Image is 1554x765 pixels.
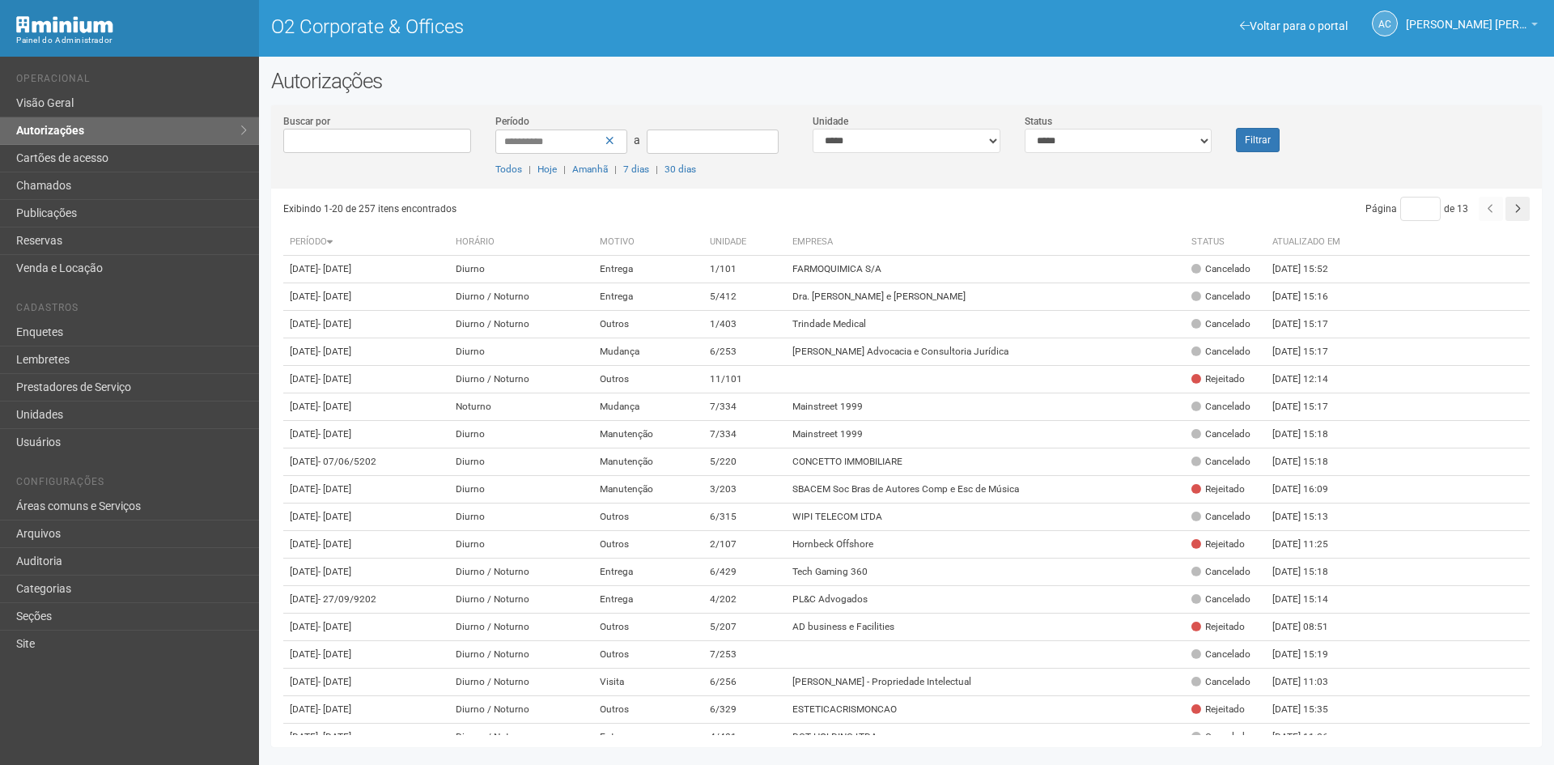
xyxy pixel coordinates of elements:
[703,586,786,614] td: 4/202
[593,641,703,669] td: Outros
[1185,229,1266,256] th: Status
[283,669,449,696] td: [DATE]
[283,531,449,559] td: [DATE]
[318,511,351,522] span: - [DATE]
[593,476,703,504] td: Manutenção
[1266,641,1355,669] td: [DATE] 15:19
[449,311,593,338] td: Diurno / Noturno
[623,164,649,175] a: 7 dias
[1191,510,1250,524] div: Cancelado
[16,476,247,493] li: Configurações
[703,338,786,366] td: 6/253
[449,641,593,669] td: Diurno / Noturno
[786,311,1185,338] td: Trindade Medical
[1266,338,1355,366] td: [DATE] 15:17
[703,229,786,256] th: Unidade
[703,393,786,421] td: 7/334
[318,373,351,385] span: - [DATE]
[1266,696,1355,724] td: [DATE] 15:35
[1406,2,1527,31] span: Ana Carla de Carvalho Silva
[786,476,1185,504] td: SBACEM Soc Bras de Autores Comp e Esc de Música
[283,256,449,283] td: [DATE]
[1266,559,1355,586] td: [DATE] 15:18
[271,16,894,37] h1: O2 Corporate & Offices
[1191,482,1245,496] div: Rejeitado
[614,164,617,175] span: |
[786,614,1185,641] td: AD business e Facilities
[271,69,1542,93] h2: Autorizações
[1266,614,1355,641] td: [DATE] 08:51
[495,114,529,129] label: Período
[786,724,1185,751] td: DGT HOLDING LTDA
[449,531,593,559] td: Diurno
[1191,675,1250,689] div: Cancelado
[1191,620,1245,634] div: Rejeitado
[1191,593,1250,606] div: Cancelado
[786,696,1185,724] td: ESTETICACRISMONCAO
[593,366,703,393] td: Outros
[449,283,593,311] td: Diurno / Noturno
[283,724,449,751] td: [DATE]
[449,256,593,283] td: Diurno
[593,531,703,559] td: Outros
[283,283,449,311] td: [DATE]
[786,338,1185,366] td: [PERSON_NAME] Advocacia e Consultoria Jurídica
[318,703,351,715] span: - [DATE]
[283,311,449,338] td: [DATE]
[283,366,449,393] td: [DATE]
[318,731,351,742] span: - [DATE]
[283,114,330,129] label: Buscar por
[593,669,703,696] td: Visita
[634,134,640,147] span: a
[1266,311,1355,338] td: [DATE] 15:17
[703,421,786,448] td: 7/334
[1191,455,1250,469] div: Cancelado
[593,586,703,614] td: Entrega
[1191,538,1245,551] div: Rejeitado
[1191,565,1250,579] div: Cancelado
[1266,256,1355,283] td: [DATE] 15:52
[593,283,703,311] td: Entrega
[449,393,593,421] td: Noturno
[318,621,351,632] span: - [DATE]
[664,164,696,175] a: 30 dias
[1191,262,1250,276] div: Cancelado
[1372,11,1398,36] a: AC
[1266,531,1355,559] td: [DATE] 11:25
[786,559,1185,586] td: Tech Gaming 360
[283,476,449,504] td: [DATE]
[1266,586,1355,614] td: [DATE] 15:14
[703,641,786,669] td: 7/253
[16,33,247,48] div: Painel do Administrador
[449,421,593,448] td: Diurno
[703,559,786,586] td: 6/429
[1240,19,1348,32] a: Voltar para o portal
[786,421,1185,448] td: Mainstreet 1999
[449,614,593,641] td: Diurno / Noturno
[786,586,1185,614] td: PL&C Advogados
[283,641,449,669] td: [DATE]
[318,538,351,550] span: - [DATE]
[318,346,351,357] span: - [DATE]
[283,448,449,476] td: [DATE]
[1191,290,1250,304] div: Cancelado
[786,448,1185,476] td: CONCETTO IMMOBILIARE
[283,229,449,256] th: Período
[1365,203,1468,215] span: Página de 13
[1191,345,1250,359] div: Cancelado
[703,448,786,476] td: 5/220
[449,669,593,696] td: Diurno / Noturno
[593,256,703,283] td: Entrega
[703,669,786,696] td: 6/256
[572,164,608,175] a: Amanhã
[283,197,907,221] div: Exibindo 1-20 de 257 itens encontrados
[703,531,786,559] td: 2/107
[318,401,351,412] span: - [DATE]
[283,586,449,614] td: [DATE]
[1236,128,1280,152] button: Filtrar
[593,338,703,366] td: Mudança
[703,311,786,338] td: 1/403
[318,566,351,577] span: - [DATE]
[563,164,566,175] span: |
[786,229,1185,256] th: Empresa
